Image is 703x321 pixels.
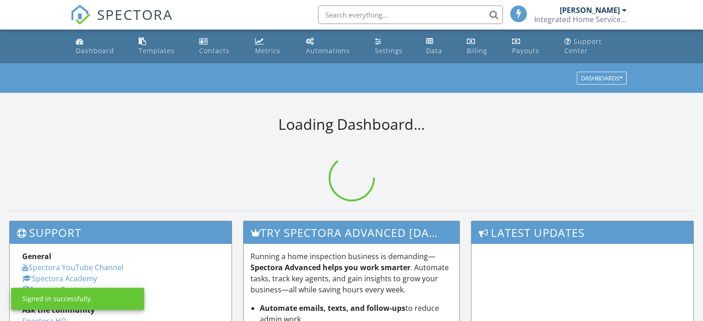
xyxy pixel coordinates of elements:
strong: Automate emails, texts, and follow-ups [260,303,405,313]
a: Settings [371,33,415,60]
a: Spectora YouTube Channel [22,262,123,273]
div: Dashboard [76,46,114,55]
strong: General [22,251,51,261]
div: Ask the community [22,304,219,315]
div: Support Center [564,37,602,55]
a: Spectora Academy [22,273,97,284]
div: Contacts [199,46,230,55]
a: SPECTORA [70,12,173,32]
div: Metrics [255,46,281,55]
span: SPECTORA [97,5,173,24]
a: Metrics [251,33,295,60]
h3: Latest Updates [471,221,693,244]
img: The Best Home Inspection Software - Spectora [70,5,91,25]
a: Support Center [561,33,631,60]
a: Contacts [196,33,244,60]
div: Integrated Home Services and Consulting, Inc. [534,15,627,24]
div: Dashboards [581,75,623,82]
h3: Try spectora advanced [DATE] [244,221,460,244]
button: Dashboards [577,72,627,85]
div: Payouts [512,46,539,55]
p: Running a home inspection business is demanding— . Automate tasks, track key agents, and gain ins... [251,251,453,295]
a: Dashboard [72,33,128,60]
input: Search everything... [318,6,503,24]
h3: Support [10,221,232,244]
div: Settings [375,46,403,55]
div: Data [426,46,442,55]
a: Templates [135,33,188,60]
div: Signed in successfully. [22,294,92,303]
a: Data [422,33,455,60]
a: Automations (Basic) [302,33,364,60]
strong: Spectora Advanced helps you work smarter [251,262,410,273]
div: [PERSON_NAME] [560,6,620,15]
a: Billing [463,33,501,60]
a: Support Center [22,285,84,295]
div: Billing [467,46,487,55]
div: Automations [306,46,350,55]
a: Payouts [508,33,553,60]
div: Templates [139,46,175,55]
